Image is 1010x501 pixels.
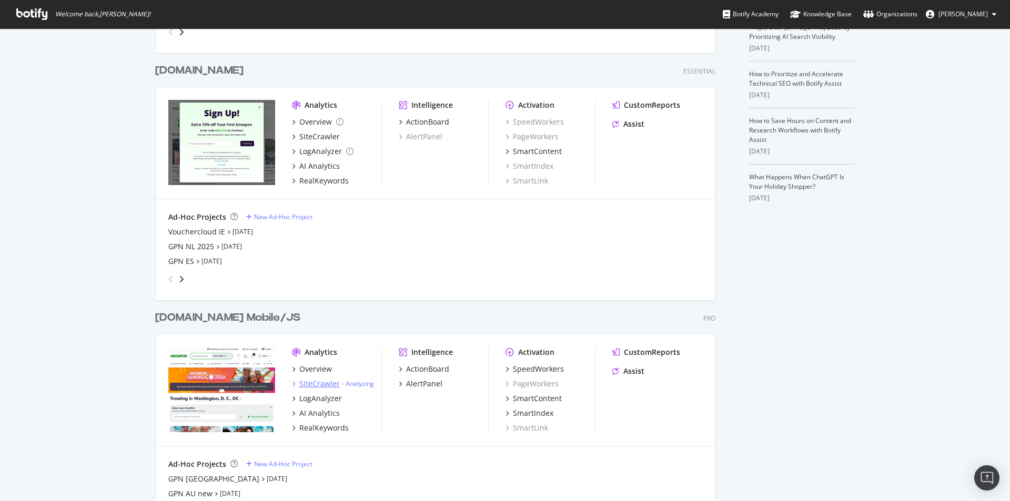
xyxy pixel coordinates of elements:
div: Activation [518,347,554,357]
div: [DOMAIN_NAME] [155,63,244,78]
div: [DATE] [749,147,855,156]
a: GPN NL 2025 [168,241,214,252]
div: AlertPanel [406,379,442,389]
button: [PERSON_NAME] [917,6,1005,23]
div: Intelligence [411,100,453,110]
a: LogAnalyzer [292,146,353,157]
div: - [342,379,374,388]
a: [DATE] [220,489,240,498]
div: LogAnalyzer [299,146,342,157]
div: [DOMAIN_NAME] Mobile/JS [155,310,300,325]
img: groupon.ie [168,100,275,185]
a: [DATE] [221,242,242,251]
div: SmartIndex [513,408,553,418]
a: AlertPanel [399,379,442,389]
div: CustomReports [624,347,680,357]
a: PageWorkers [506,131,559,142]
div: AI Analytics [299,408,340,418]
div: AI Analytics [299,161,340,171]
a: AI Analytics [292,408,340,418]
a: [DATE] [233,227,253,236]
div: RealKeywords [299,176,349,186]
div: SmartContent [513,146,562,157]
a: Overview [292,364,332,374]
div: Assist [623,119,644,129]
a: CustomReports [612,100,680,110]
div: [DATE] [749,90,855,100]
div: Overview [299,117,332,127]
a: RealKeywords [292,423,349,433]
a: Analyzing [346,379,374,388]
div: [DATE] [749,44,855,53]
div: angle-left [164,271,178,288]
div: ActionBoard [406,117,449,127]
div: New Ad-Hoc Project [254,212,312,221]
a: [DOMAIN_NAME] [155,63,248,78]
div: LogAnalyzer [299,393,342,404]
div: Analytics [305,100,337,110]
a: PageWorkers [506,379,559,389]
a: What Happens When ChatGPT Is Your Holiday Shopper? [749,172,844,191]
div: CustomReports [624,100,680,110]
a: [DOMAIN_NAME] Mobile/JS [155,310,305,325]
div: Pro [703,314,715,323]
a: SmartIndex [506,408,553,418]
div: SmartContent [513,393,562,404]
div: Analytics [305,347,337,357]
a: AI Analytics [292,161,340,171]
div: Ad-Hoc Projects [168,459,226,469]
a: ActionBoard [399,117,449,127]
a: Assist [612,366,644,376]
a: SmartContent [506,146,562,157]
img: groupon.com [168,347,275,432]
div: ActionBoard [406,364,449,374]
span: Welcome back, [PERSON_NAME] ! [55,10,150,18]
div: angle-right [178,274,185,284]
a: SiteCrawler [292,131,340,142]
a: LogAnalyzer [292,393,342,404]
a: [DATE] [201,257,222,265]
a: SpeedWorkers [506,364,564,374]
div: Botify Academy [723,9,779,19]
div: Overview [299,364,332,374]
div: Open Intercom Messenger [974,465,999,490]
a: SmartContent [506,393,562,404]
a: GPN AU new [168,488,213,499]
a: Overview [292,117,344,127]
div: [DATE] [749,193,855,203]
div: Assist [623,366,644,376]
div: angle-right [178,27,185,37]
a: SiteCrawler- Analyzing [292,379,374,389]
a: [DATE] [267,474,287,483]
div: GPN [GEOGRAPHIC_DATA] [168,474,259,484]
a: CustomReports [612,347,680,357]
a: AlertPanel [399,131,442,142]
a: Vouchercloud IE [168,227,225,237]
a: SmartIndex [506,161,553,171]
div: Activation [518,100,554,110]
div: New Ad-Hoc Project [254,459,312,468]
div: SpeedWorkers [506,117,564,127]
a: New Ad-Hoc Project [246,212,312,221]
a: How to Prioritize and Accelerate Technical SEO with Botify Assist [749,69,843,88]
div: SiteCrawler [299,379,340,389]
a: GPN ES [168,256,194,267]
div: Knowledge Base [790,9,852,19]
a: SmartLink [506,176,548,186]
a: Prepare for [DATE][DATE] 2025 by Prioritizing AI Search Visibility [749,23,850,41]
a: SmartLink [506,423,548,433]
div: Essential [683,67,715,76]
a: New Ad-Hoc Project [246,459,312,468]
div: Organizations [863,9,917,19]
div: Intelligence [411,347,453,357]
